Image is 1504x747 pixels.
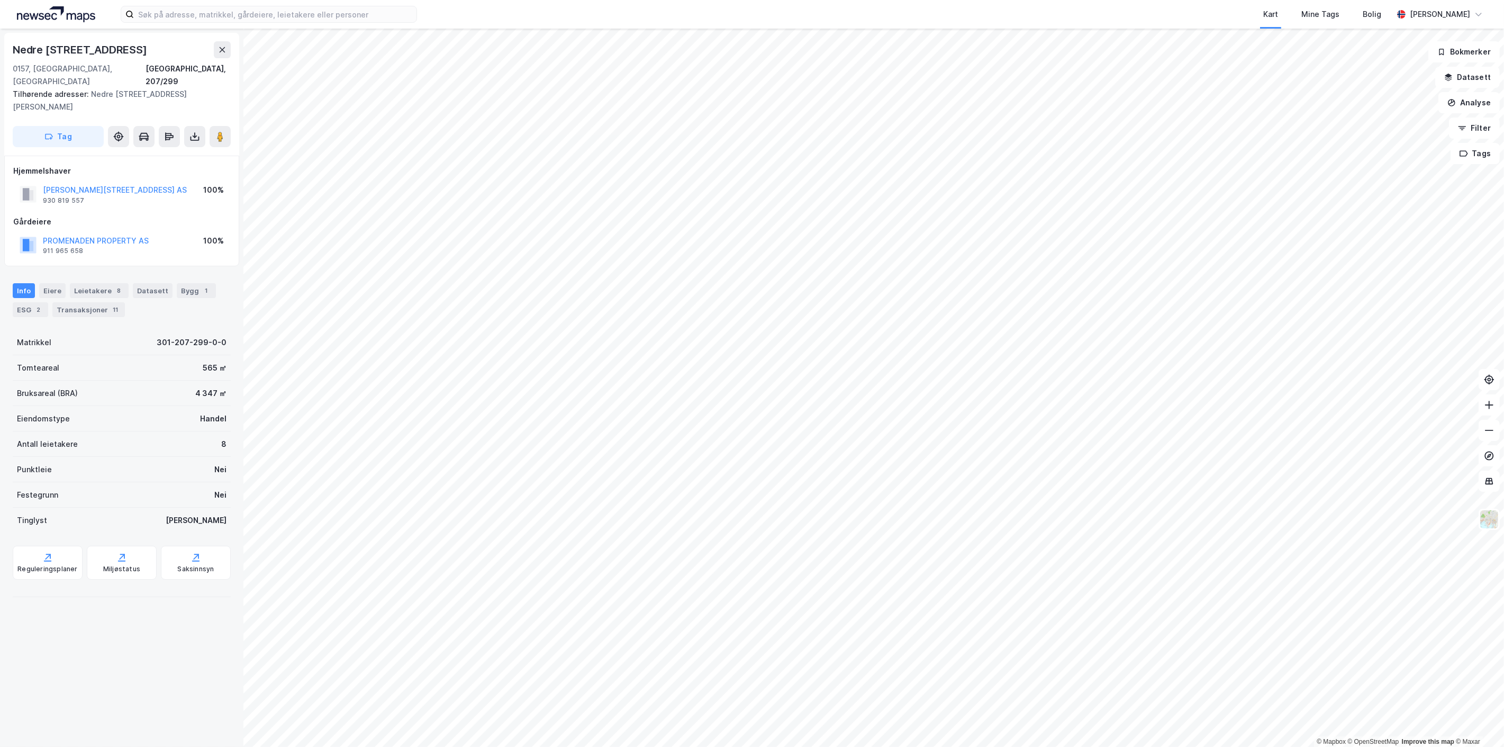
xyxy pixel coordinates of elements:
[214,489,226,501] div: Nei
[1438,92,1500,113] button: Analyse
[146,62,231,88] div: [GEOGRAPHIC_DATA], 207/299
[134,6,416,22] input: Søk på adresse, matrikkel, gårdeiere, leietakere eller personer
[13,41,149,58] div: Nedre [STREET_ADDRESS]
[214,463,226,476] div: Nei
[70,283,129,298] div: Leietakere
[13,62,146,88] div: 0157, [GEOGRAPHIC_DATA], [GEOGRAPHIC_DATA]
[203,235,224,247] div: 100%
[200,412,226,425] div: Handel
[203,362,226,374] div: 565 ㎡
[221,438,226,451] div: 8
[17,387,78,400] div: Bruksareal (BRA)
[43,247,83,255] div: 911 965 658
[13,302,48,317] div: ESG
[157,336,226,349] div: 301-207-299-0-0
[178,565,214,573] div: Saksinnsyn
[13,89,91,98] span: Tilhørende adresser:
[13,126,104,147] button: Tag
[1449,118,1500,139] button: Filter
[1451,143,1500,164] button: Tags
[114,285,124,296] div: 8
[1428,41,1500,62] button: Bokmerker
[17,336,51,349] div: Matrikkel
[1451,696,1504,747] iframe: Chat Widget
[1363,8,1381,21] div: Bolig
[39,283,66,298] div: Eiere
[103,565,140,573] div: Miljøstatus
[17,489,58,501] div: Festegrunn
[17,438,78,451] div: Antall leietakere
[1348,738,1399,745] a: OpenStreetMap
[177,283,216,298] div: Bygg
[1402,738,1454,745] a: Improve this map
[17,6,95,22] img: logo.a4113a55bc3d86da70a041830d287a7e.svg
[17,362,59,374] div: Tomteareal
[1479,509,1499,529] img: Z
[17,463,52,476] div: Punktleie
[1263,8,1278,21] div: Kart
[1317,738,1346,745] a: Mapbox
[195,387,226,400] div: 4 347 ㎡
[1435,67,1500,88] button: Datasett
[17,412,70,425] div: Eiendomstype
[201,285,212,296] div: 1
[52,302,125,317] div: Transaksjoner
[1301,8,1339,21] div: Mine Tags
[133,283,173,298] div: Datasett
[1410,8,1470,21] div: [PERSON_NAME]
[13,215,230,228] div: Gårdeiere
[17,514,47,527] div: Tinglyst
[110,304,121,315] div: 11
[13,283,35,298] div: Info
[203,184,224,196] div: 100%
[13,88,222,113] div: Nedre [STREET_ADDRESS][PERSON_NAME]
[13,165,230,177] div: Hjemmelshaver
[166,514,226,527] div: [PERSON_NAME]
[43,196,84,205] div: 930 819 557
[17,565,77,573] div: Reguleringsplaner
[33,304,44,315] div: 2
